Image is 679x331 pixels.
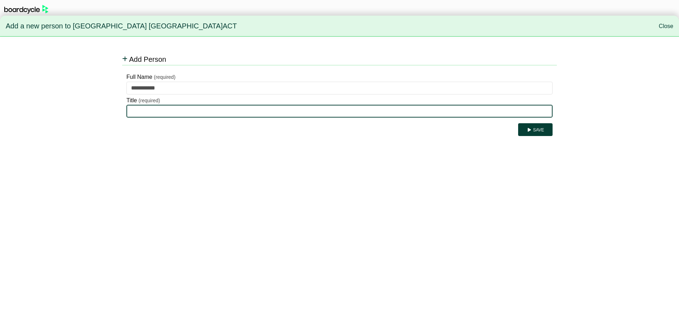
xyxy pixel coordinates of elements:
[518,123,553,136] button: Save
[6,19,237,34] span: Add a new person to [GEOGRAPHIC_DATA] [GEOGRAPHIC_DATA]ACT
[4,5,48,14] img: BoardcycleBlackGreen-aaafeed430059cb809a45853b8cf6d952af9d84e6e89e1f1685b34bfd5cb7d64.svg
[138,98,160,103] small: (required)
[154,74,175,80] small: (required)
[126,96,137,105] label: Title
[659,23,673,29] a: Close
[126,72,152,82] label: Full Name
[129,55,166,63] span: Add Person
